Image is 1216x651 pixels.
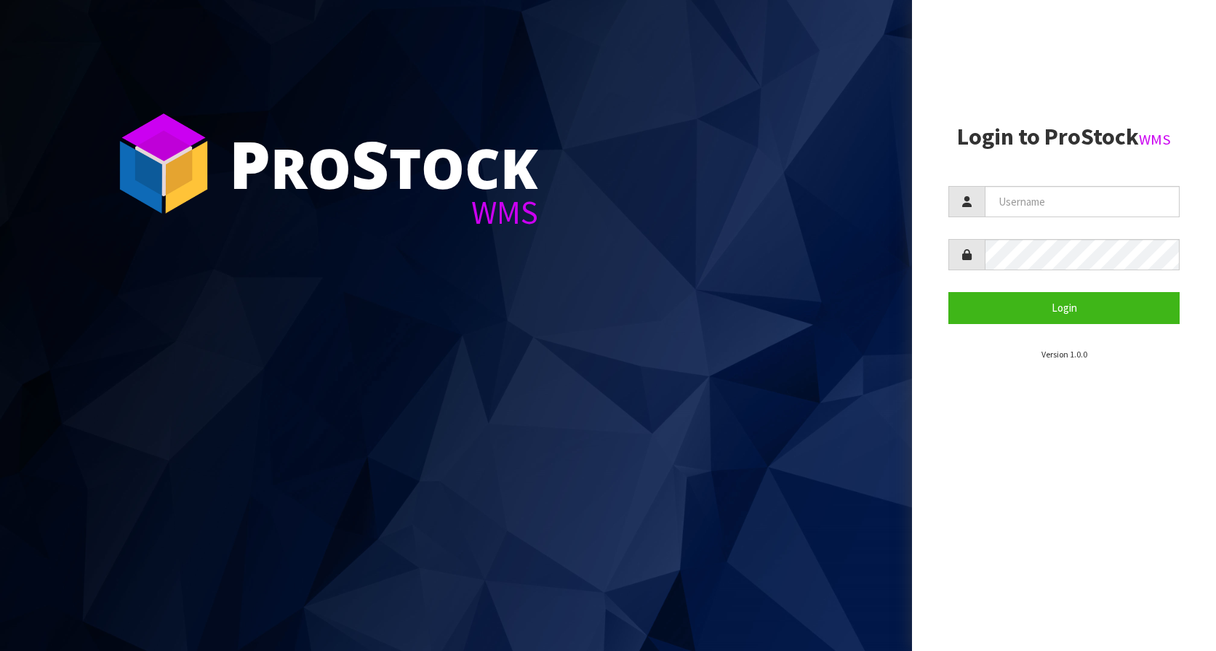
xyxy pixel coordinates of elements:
div: ro tock [229,131,538,196]
h2: Login to ProStock [948,124,1180,150]
button: Login [948,292,1180,323]
div: WMS [229,196,538,229]
img: ProStock Cube [109,109,218,218]
input: Username [985,186,1180,217]
small: WMS [1139,130,1171,149]
small: Version 1.0.0 [1041,349,1087,360]
span: S [351,119,389,208]
span: P [229,119,271,208]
